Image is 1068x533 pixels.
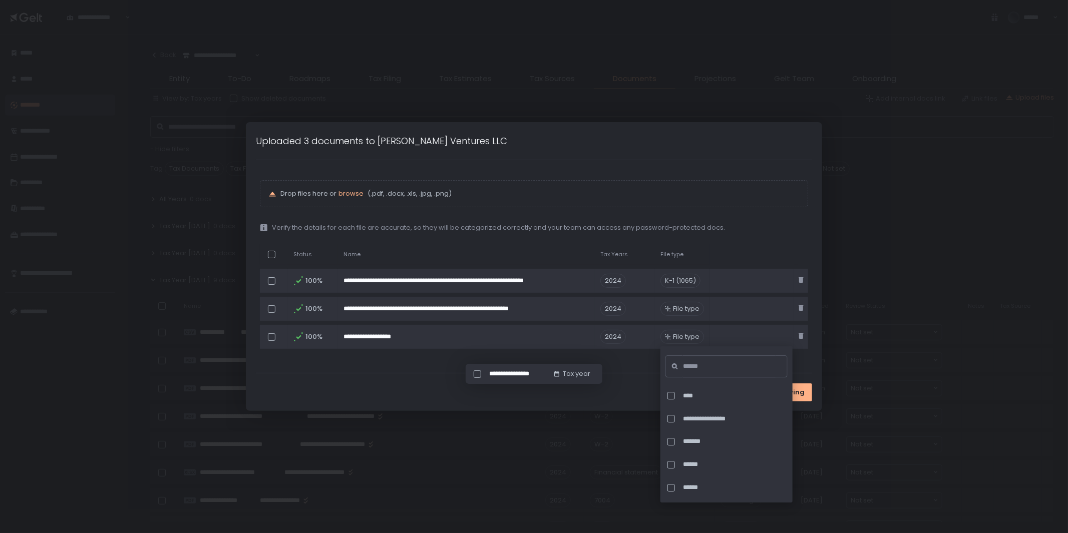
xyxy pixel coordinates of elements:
span: Verify the details for each file are accurate, so they will be categorized correctly and your tea... [272,223,725,232]
button: Tax year [553,369,590,378]
span: 100% [305,276,321,285]
p: Drop files here or [280,189,800,198]
h1: Uploaded 3 documents to [PERSON_NAME] Ventures LLC [256,134,507,148]
button: browse [338,189,364,198]
span: 100% [305,332,321,341]
div: K-1 (1065) [660,274,700,288]
span: Name [343,251,361,258]
span: File type [673,332,699,341]
span: Status [293,251,312,258]
span: (.pdf, .docx, .xls, .jpg, .png) [366,189,452,198]
span: 2024 [600,330,626,344]
span: File type [660,251,683,258]
span: 2024 [600,302,626,316]
span: 2024 [600,274,626,288]
span: 100% [305,304,321,313]
span: Tax Years [600,251,628,258]
span: File type [673,304,699,313]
